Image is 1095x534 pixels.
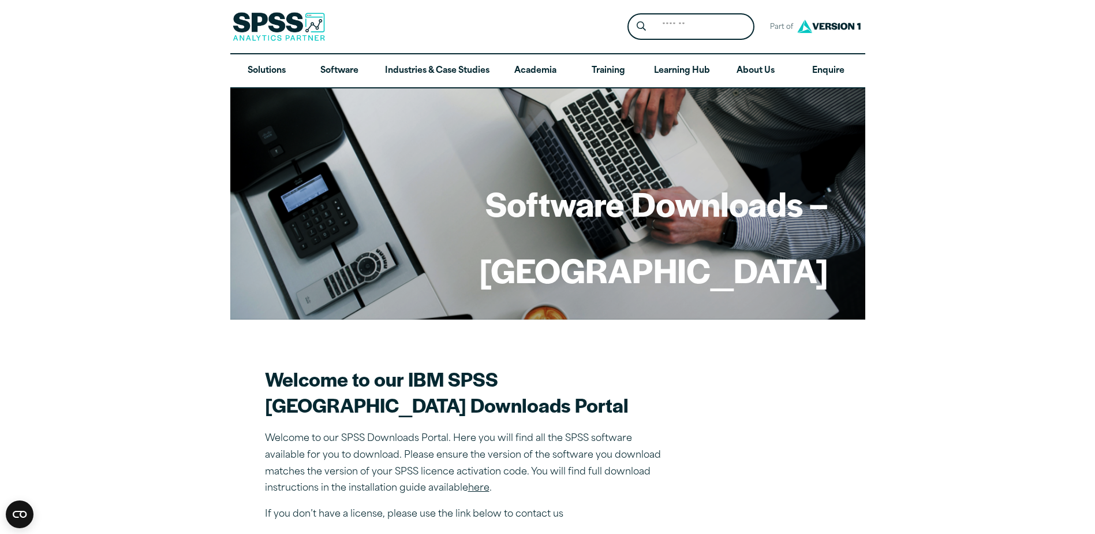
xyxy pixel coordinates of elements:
[6,500,33,528] button: Open CMP widget
[230,54,303,88] a: Solutions
[794,16,864,37] img: Version1 Logo
[265,431,669,497] p: Welcome to our SPSS Downloads Portal. Here you will find all the SPSS software available for you ...
[637,21,646,31] svg: Search magnifying glass icon
[645,54,719,88] a: Learning Hub
[265,506,669,523] p: If you don’t have a license, please use the link below to contact us
[468,484,489,493] a: here
[233,12,325,41] img: SPSS Analytics Partner
[499,54,571,88] a: Academia
[719,54,792,88] a: About Us
[764,19,794,36] span: Part of
[479,181,828,226] h1: Software Downloads –
[630,16,652,38] button: Search magnifying glass icon
[376,54,499,88] a: Industries & Case Studies
[479,247,828,292] h1: [GEOGRAPHIC_DATA]
[265,366,669,418] h2: Welcome to our IBM SPSS [GEOGRAPHIC_DATA] Downloads Portal
[571,54,644,88] a: Training
[792,54,865,88] a: Enquire
[627,13,754,40] form: Site Header Search Form
[303,54,376,88] a: Software
[230,54,865,88] nav: Desktop version of site main menu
